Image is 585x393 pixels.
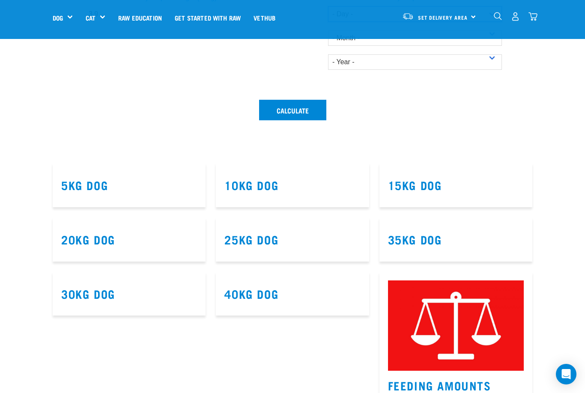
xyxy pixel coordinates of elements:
img: van-moving.png [402,12,414,20]
div: Open Intercom Messenger [556,364,576,384]
a: 5kg Dog [61,182,108,188]
a: 30kg Dog [61,290,115,297]
a: 20kg Dog [61,236,115,242]
img: Instagram_Core-Brand_Wildly-Good-Nutrition-3.jpg [388,280,524,371]
a: Get started with Raw [168,0,247,35]
a: 35kg Dog [388,236,442,242]
a: 15kg Dog [388,182,442,188]
img: user.png [511,12,520,21]
a: Feeding Amounts [388,382,491,388]
img: home-icon-1@2x.png [494,12,502,20]
a: Cat [86,13,96,23]
a: Raw Education [112,0,168,35]
button: Calculate [259,100,326,120]
a: Dog [53,13,63,23]
a: 10kg Dog [224,182,278,188]
a: 25kg Dog [224,236,278,242]
span: Set Delivery Area [418,16,468,19]
img: home-icon@2x.png [528,12,537,21]
a: Vethub [247,0,282,35]
a: 40kg Dog [224,290,278,297]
